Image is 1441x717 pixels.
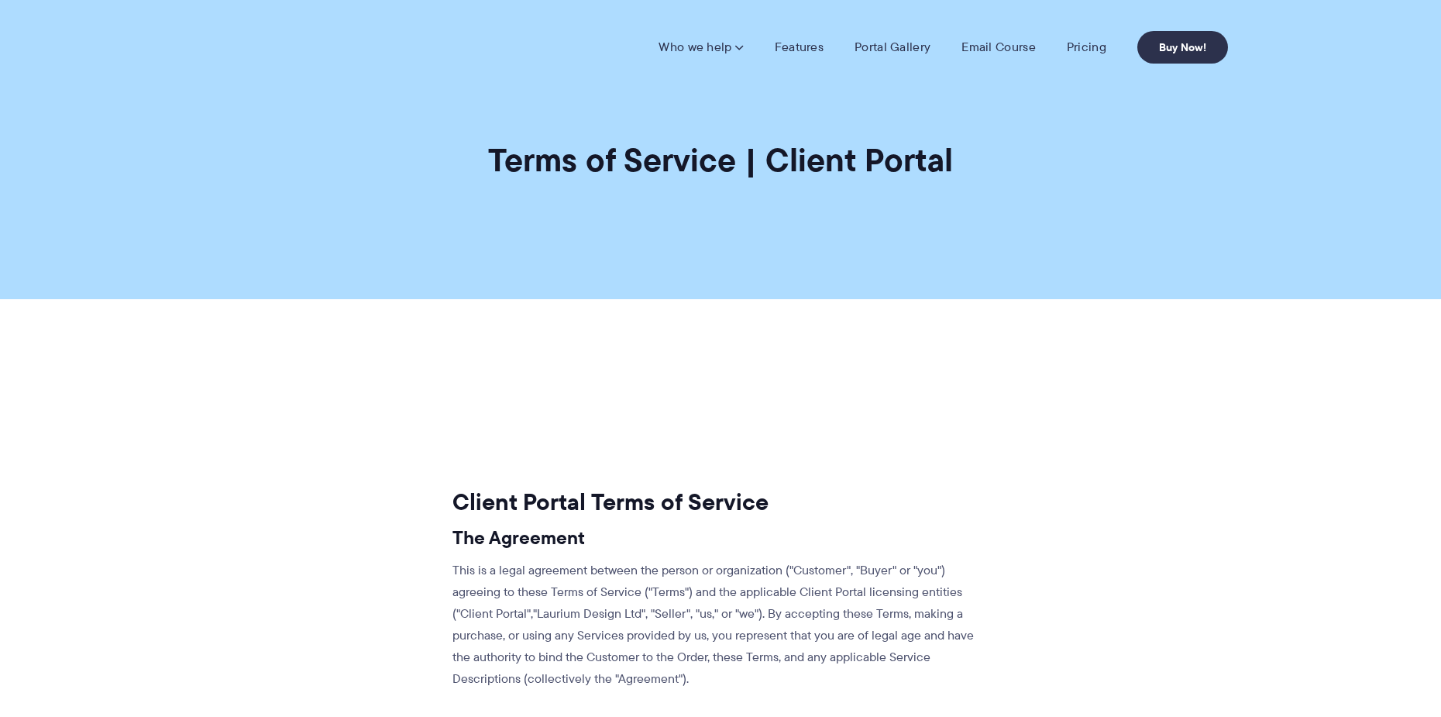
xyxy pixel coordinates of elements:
[452,526,980,550] h3: The Agreement
[452,560,980,690] p: This is a legal agreement between the person or organization ("Customer", "Buyer" or "you") agree...
[1137,31,1228,64] a: Buy Now!
[452,488,980,517] h2: Client Portal Terms of Service
[659,40,743,55] a: Who we help
[961,40,1036,55] a: Email Course
[488,140,953,181] h1: Terms of Service | Client Portal
[1067,40,1106,55] a: Pricing
[775,40,824,55] a: Features
[855,40,930,55] a: Portal Gallery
